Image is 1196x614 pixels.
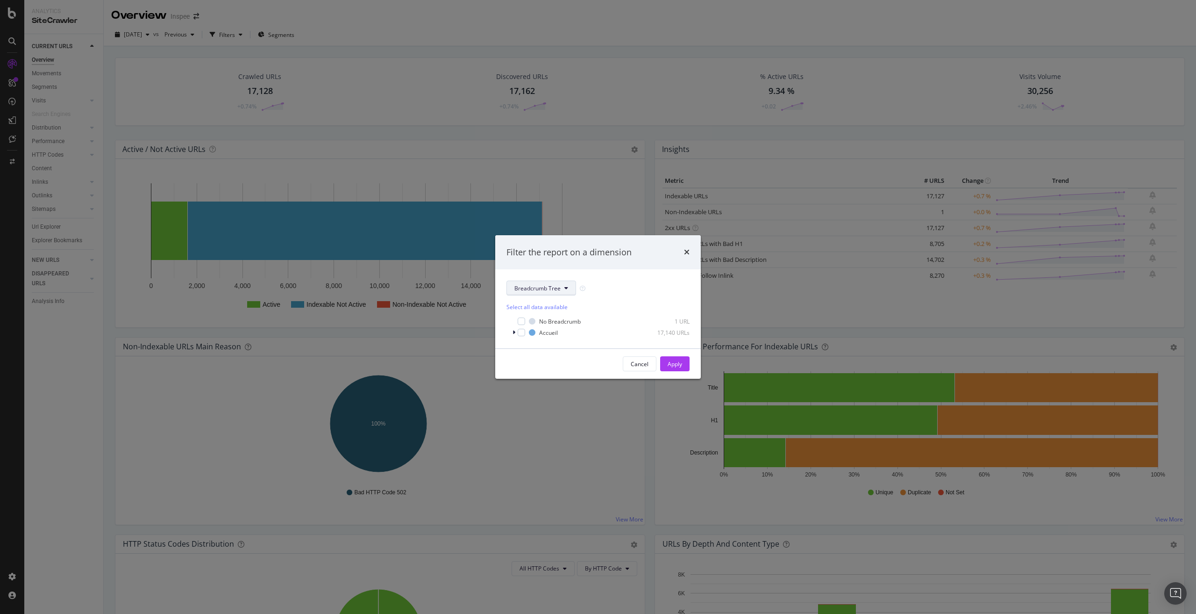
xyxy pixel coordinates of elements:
[506,281,576,296] button: Breadcrumb Tree
[506,303,690,311] div: Select all data available
[539,318,581,325] div: No Breadcrumb
[495,235,701,379] div: modal
[1164,582,1187,605] div: Open Intercom Messenger
[506,246,632,259] div: Filter the report on a dimension
[644,318,690,325] div: 1 URL
[539,329,558,337] div: Accueil
[668,360,682,368] div: Apply
[644,329,690,337] div: 17,140 URLs
[623,356,656,371] button: Cancel
[684,246,690,259] div: times
[514,284,561,292] span: Breadcrumb Tree
[660,356,690,371] button: Apply
[631,360,648,368] div: Cancel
